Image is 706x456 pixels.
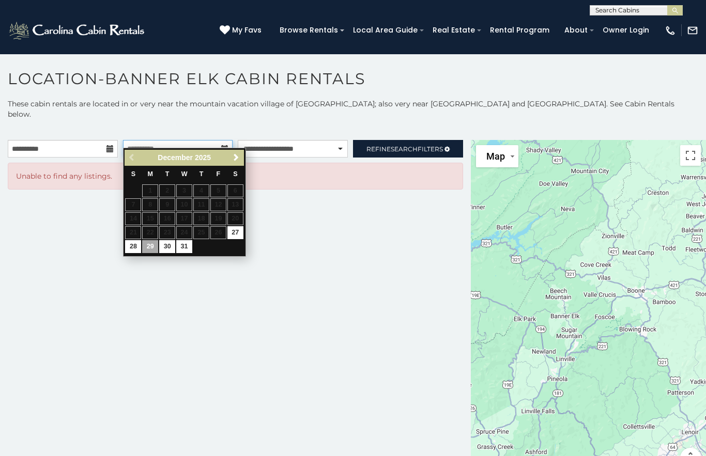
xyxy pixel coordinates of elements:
[199,170,204,178] span: Thursday
[232,153,240,162] span: Next
[391,145,418,153] span: Search
[476,145,518,167] button: Change map style
[165,170,170,178] span: Tuesday
[232,25,262,36] span: My Favs
[353,140,463,158] a: RefineSearchFilters
[687,25,698,36] img: mail-regular-white.png
[274,22,343,38] a: Browse Rentals
[195,153,211,162] span: 2025
[176,240,192,253] a: 31
[665,25,676,36] img: phone-regular-white.png
[148,170,154,178] span: Monday
[486,151,505,162] span: Map
[348,22,423,38] a: Local Area Guide
[16,171,455,181] p: Unable to find any listings.
[227,226,243,239] a: 27
[233,170,237,178] span: Saturday
[230,151,243,164] a: Next
[125,240,141,253] a: 28
[181,170,188,178] span: Wednesday
[159,240,175,253] a: 30
[131,170,135,178] span: Sunday
[8,20,147,41] img: White-1-2.png
[158,153,193,162] span: December
[217,170,221,178] span: Friday
[220,25,264,36] a: My Favs
[559,22,593,38] a: About
[485,22,555,38] a: Rental Program
[597,22,654,38] a: Owner Login
[366,145,443,153] span: Refine Filters
[427,22,480,38] a: Real Estate
[142,240,158,253] a: 29
[680,145,701,166] button: Toggle fullscreen view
